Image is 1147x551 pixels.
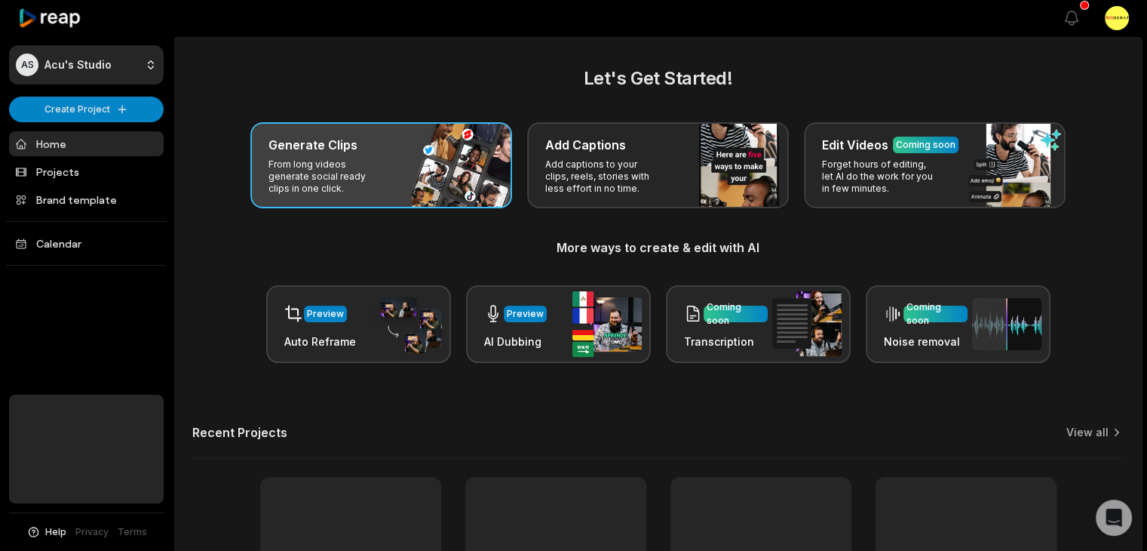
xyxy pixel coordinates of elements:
[684,334,768,349] h3: Transcription
[572,291,642,357] img: ai_dubbing.png
[9,187,164,212] a: Brand template
[972,298,1041,350] img: noise_removal.png
[772,291,842,356] img: transcription.png
[44,58,112,72] p: Acu's Studio
[1096,500,1132,536] div: Open Intercom Messenger
[16,54,38,76] div: AS
[118,525,147,539] a: Terms
[307,307,344,321] div: Preview
[9,97,164,122] button: Create Project
[75,525,109,539] a: Privacy
[268,136,357,154] h3: Generate Clips
[707,300,765,328] div: Coming soon
[9,231,164,256] a: Calendar
[884,334,968,349] h3: Noise removal
[373,295,442,354] img: auto_reframe.png
[896,138,955,152] div: Coming soon
[268,159,385,195] p: From long videos generate social ready clips in one click.
[9,131,164,156] a: Home
[906,300,965,328] div: Coming soon
[192,425,287,440] h2: Recent Projects
[192,65,1124,92] h2: Let's Get Started!
[26,525,66,539] button: Help
[45,525,66,539] span: Help
[1066,425,1109,440] a: View all
[545,159,662,195] p: Add captions to your clips, reels, stories with less effort in no time.
[192,239,1124,257] h3: More ways to create & edit with AI
[284,334,356,349] h3: Auto Reframe
[545,136,626,154] h3: Add Captions
[507,307,544,321] div: Preview
[822,159,939,195] p: Forget hours of editing, let AI do the work for you in few minutes.
[822,136,888,154] h3: Edit Videos
[9,159,164,184] a: Projects
[484,334,547,349] h3: AI Dubbing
